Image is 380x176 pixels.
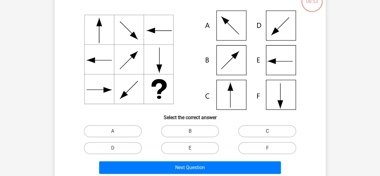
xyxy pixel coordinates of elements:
[238,125,296,137] label: C
[161,125,219,137] label: B
[238,142,296,154] label: F
[84,142,142,154] label: D
[84,125,142,137] label: A
[99,161,281,174] button: Next Question
[64,110,316,120] h6: Select the correct answer
[161,142,219,154] label: E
